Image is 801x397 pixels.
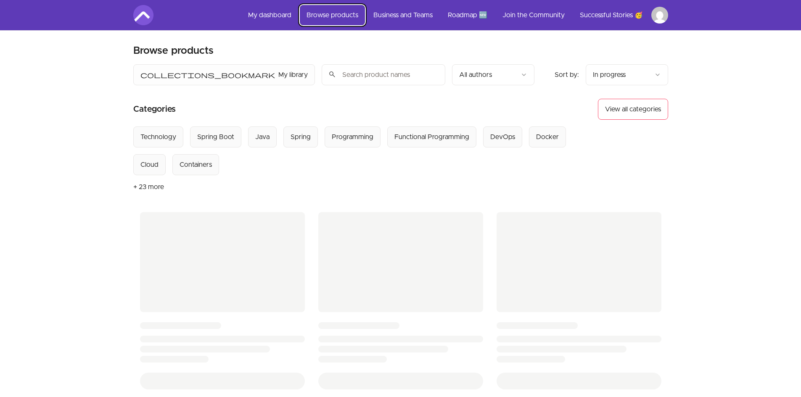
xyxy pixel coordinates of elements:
[651,7,668,24] img: Profile image for Loreto V. Gutierrez Jr.
[332,132,373,142] div: Programming
[300,5,365,25] a: Browse products
[255,132,270,142] div: Java
[452,64,534,85] button: Filter by author
[133,5,153,25] img: Amigoscode logo
[140,132,176,142] div: Technology
[496,5,571,25] a: Join the Community
[140,160,159,170] div: Cloud
[586,64,668,85] button: Product sort options
[322,64,445,85] input: Search product names
[140,70,275,80] span: collections_bookmark
[241,5,668,25] nav: Main
[367,5,439,25] a: Business and Teams
[598,99,668,120] button: View all categories
[133,64,315,85] button: Filter by My library
[573,5,650,25] a: Successful Stories 🥳
[241,5,298,25] a: My dashboard
[536,132,559,142] div: Docker
[133,44,214,58] h2: Browse products
[291,132,311,142] div: Spring
[441,5,494,25] a: Roadmap 🆕
[133,99,176,120] h2: Categories
[490,132,515,142] div: DevOps
[394,132,469,142] div: Functional Programming
[133,175,164,199] button: + 23 more
[197,132,234,142] div: Spring Boot
[555,71,579,78] span: Sort by:
[328,68,336,80] span: search
[180,160,212,170] div: Containers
